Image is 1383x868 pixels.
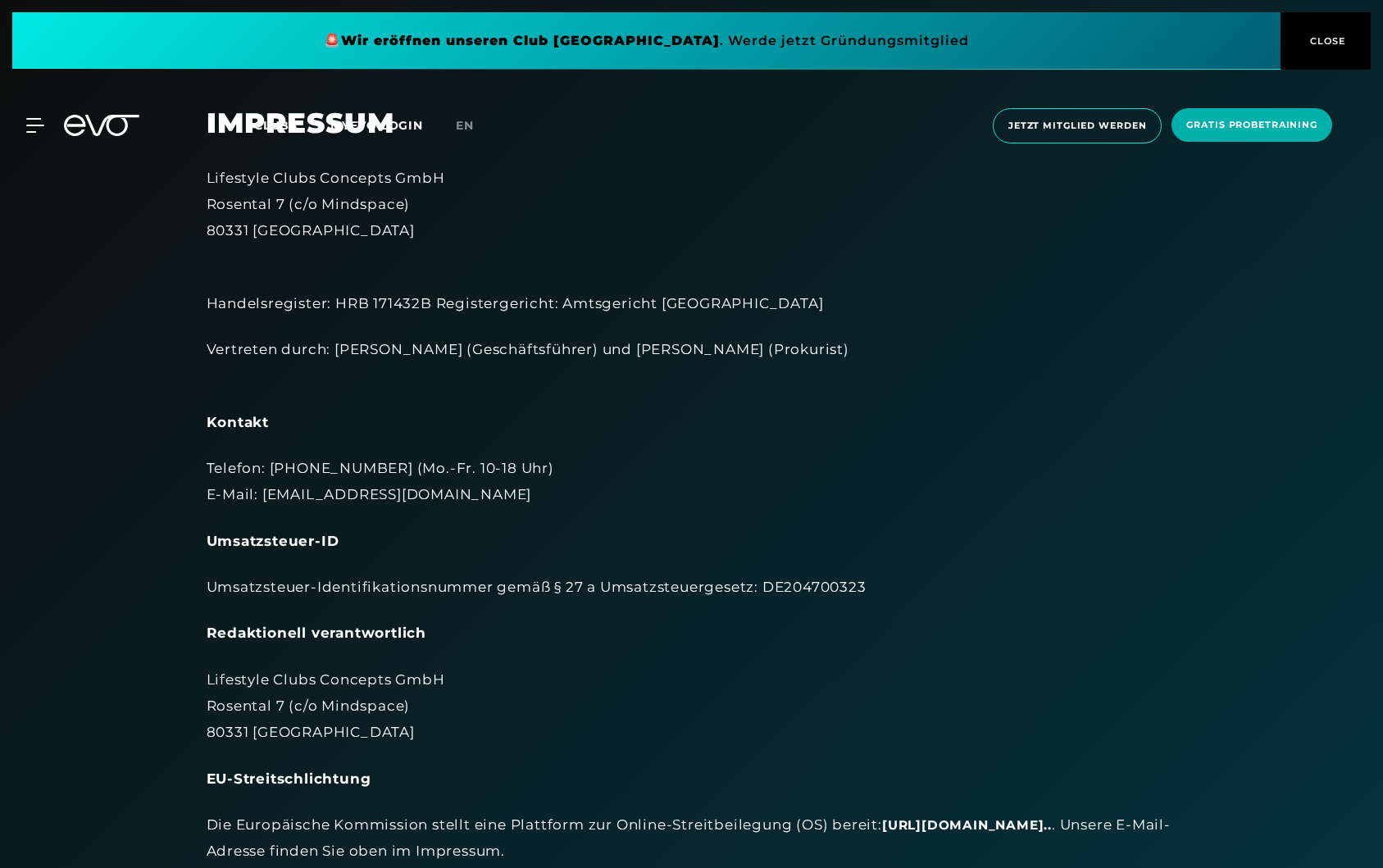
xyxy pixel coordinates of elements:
[254,117,330,133] a: Clubs
[207,533,339,549] strong: Umsatzsteuer-ID
[207,336,1177,389] div: Vertreten durch: [PERSON_NAME] (Geschäftsführer) und [PERSON_NAME] (Prokurist)
[207,666,1177,746] div: Lifestyle Clubs Concepts GmbH Rosental 7 (c/o Mindspace) 80331 [GEOGRAPHIC_DATA]
[207,165,1177,244] div: Lifestyle Clubs Concepts GmbH Rosental 7 (c/o Mindspace) 80331 [GEOGRAPHIC_DATA]
[207,414,270,430] strong: Kontakt
[207,455,1177,508] div: Telefon: [PHONE_NUMBER] (Mo.-Fr. 10-18 Uhr) E-Mail: [EMAIL_ADDRESS][DOMAIN_NAME]
[456,118,474,133] span: en
[988,108,1167,143] a: Jetzt Mitglied werden
[207,574,1177,600] div: Umsatzsteuer-Identifikationsnummer gemäß § 27 a Umsatzsteuergesetz: DE204700323
[1008,119,1146,133] span: Jetzt Mitglied werden
[207,625,427,641] strong: Redaktionell verantwortlich
[1281,12,1371,70] button: CLOSE
[207,770,371,787] strong: EU-Streitschlichtung
[254,118,298,133] span: Clubs
[330,118,423,133] a: MYEVO LOGIN
[456,116,494,135] a: en
[1167,108,1337,143] a: Gratis Probetraining
[1306,34,1346,48] span: CLOSE
[882,817,1052,834] a: [URL][DOMAIN_NAME]..
[1186,118,1317,132] span: Gratis Probetraining
[207,264,1177,317] div: Handelsregister: HRB 171432B Registergericht: Amtsgericht [GEOGRAPHIC_DATA]
[207,811,1177,865] div: Die Europäische Kommission stellt eine Plattform zur Online-Streitbeilegung (OS) bereit: . Unsere...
